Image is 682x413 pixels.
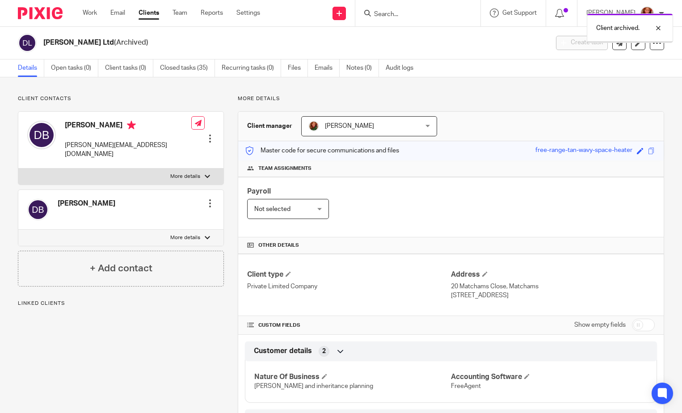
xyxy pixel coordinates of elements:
img: Pixie [18,7,63,19]
img: sallycropped.JPG [640,6,654,21]
a: Email [110,8,125,17]
p: Client contacts [18,95,224,102]
p: More details [238,95,664,102]
a: Open tasks (0) [51,59,98,77]
span: 2 [322,347,326,356]
span: Team assignments [258,165,312,172]
span: Other details [258,242,299,249]
a: Emails [315,59,340,77]
p: Linked clients [18,300,224,307]
a: Reports [201,8,223,17]
a: Audit logs [386,59,420,77]
h4: + Add contact [90,261,152,275]
button: Create task [556,36,608,50]
i: Primary [127,121,136,130]
img: sallycropped.JPG [308,121,319,131]
img: svg%3E [27,121,56,149]
h2: [PERSON_NAME] Ltd [43,38,443,47]
h4: [PERSON_NAME] [65,121,191,132]
h4: CUSTOM FIELDS [247,322,451,329]
span: [PERSON_NAME] and inheritance planning [254,383,373,389]
a: Recurring tasks (0) [222,59,281,77]
label: Show empty fields [574,320,626,329]
span: [PERSON_NAME] [325,123,374,129]
h4: Address [451,270,655,279]
a: Settings [236,8,260,17]
a: Team [173,8,187,17]
a: Closed tasks (35) [160,59,215,77]
h4: Nature Of Business [254,372,451,382]
span: Payroll [247,188,271,195]
p: More details [170,173,200,180]
div: free-range-tan-wavy-space-heater [535,146,632,156]
a: Notes (0) [346,59,379,77]
p: Client archived. [596,24,640,33]
span: Not selected [254,206,290,212]
p: [PERSON_NAME][EMAIL_ADDRESS][DOMAIN_NAME] [65,141,191,159]
a: Details [18,59,44,77]
span: (Archived) [114,39,148,46]
h4: [PERSON_NAME] [58,199,115,208]
a: Client tasks (0) [105,59,153,77]
p: More details [170,234,200,241]
img: svg%3E [27,199,49,220]
h4: Accounting Software [451,372,648,382]
p: 20 Matchams Close, Matchams [451,282,655,291]
h4: Client type [247,270,451,279]
p: Master code for secure communications and files [245,146,399,155]
a: Files [288,59,308,77]
h3: Client manager [247,122,292,131]
img: svg%3E [18,34,37,52]
span: Customer details [254,346,312,356]
p: Private Limited Company [247,282,451,291]
a: Work [83,8,97,17]
p: [STREET_ADDRESS] [451,291,655,300]
span: FreeAgent [451,383,481,389]
a: Clients [139,8,159,17]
